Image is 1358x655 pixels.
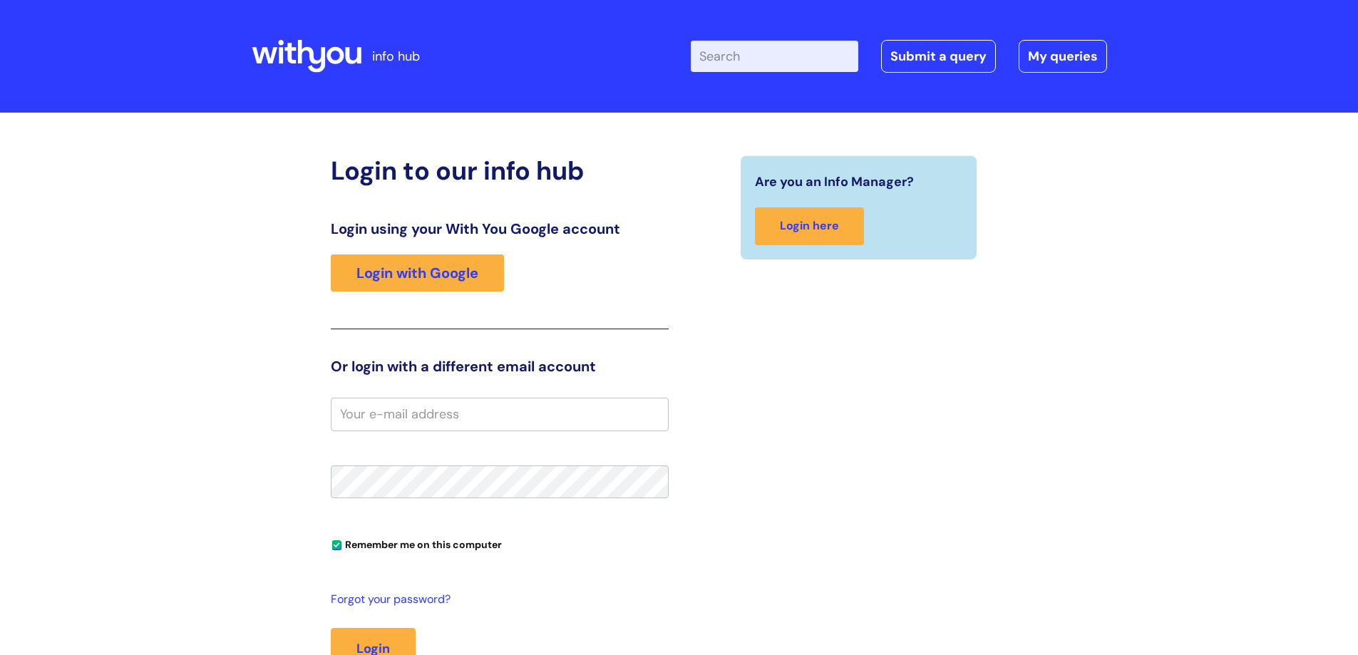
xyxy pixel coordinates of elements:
h3: Login using your With You Google account [331,220,669,237]
a: Login with Google [331,254,504,292]
input: Your e-mail address [331,398,669,430]
a: My queries [1019,40,1107,73]
div: You can uncheck this option if you're logging in from a shared device [331,532,669,555]
label: Remember me on this computer [331,535,502,551]
input: Remember me on this computer [332,541,341,550]
input: Search [691,41,858,72]
a: Login here [755,207,864,245]
h2: Login to our info hub [331,155,669,186]
p: info hub [372,45,420,68]
span: Are you an Info Manager? [755,170,914,193]
a: Submit a query [881,40,996,73]
h3: Or login with a different email account [331,358,669,375]
a: Forgot your password? [331,589,662,610]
